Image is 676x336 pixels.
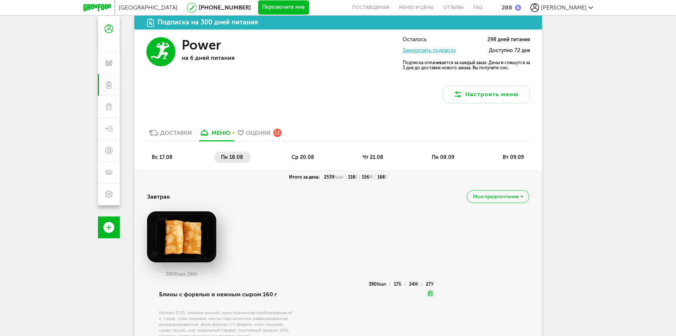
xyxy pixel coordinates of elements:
a: меню [195,129,234,141]
button: Перезвоните мне [258,0,309,15]
div: 390 160 [147,271,216,277]
p: на 6 дней питания [182,54,287,61]
span: ср 20.08 [292,154,314,160]
span: г [196,271,198,277]
span: Б [355,175,357,180]
span: вт 09.09 [503,154,524,160]
a: Заморозить подписку [403,47,456,54]
span: вс 17.08 [152,154,173,160]
span: 298 дней питания [487,37,530,43]
span: У [431,282,434,287]
div: 12 [273,129,281,137]
div: 17 [394,283,405,286]
div: 390 [369,283,390,286]
div: Оценки [246,129,270,136]
div: 156 [360,174,375,180]
span: Ккал, [174,271,187,277]
h3: Power [182,37,221,53]
img: big_3Mnejz8ECeUGUWJS.png [147,211,216,262]
span: Доступно 72 дня [489,48,530,54]
span: Ж [369,175,373,180]
span: Б [399,282,401,287]
span: Ккал [377,282,386,287]
div: 24 [409,283,422,286]
div: 288 [502,4,512,11]
span: Мои предпочтения [473,194,519,199]
span: Ж [414,282,418,287]
div: 118 [346,174,360,180]
div: Доставки [160,129,192,136]
a: Доставки [145,129,195,141]
span: Ккал [334,175,344,180]
a: Оценки 12 [234,129,285,141]
a: [PHONE_NUMBER] [199,4,251,11]
div: Подписка на 300 дней питания [158,19,258,26]
img: bonus_b.cdccf46.png [515,5,521,11]
div: Блины с форелью и нежным сыром 160 г [159,282,296,307]
span: пн 08.09 [432,154,454,160]
div: меню [212,129,230,136]
span: [GEOGRAPHIC_DATA] [119,4,178,11]
span: [PERSON_NAME] [541,4,587,11]
button: Настроить меню [443,86,530,103]
div: 2539 [322,174,346,180]
img: icon.da23462.svg [147,18,154,27]
span: чт 21.08 [363,154,383,160]
h4: Завтрак [147,190,170,204]
span: Осталось [403,37,427,43]
div: 27 [426,283,434,286]
p: Подписка оплачивается за каждый заказ. Деньги спишутся за 3 дня до доставки нового заказа. Вы пол... [403,60,530,70]
div: 168 [375,174,390,180]
span: У [385,175,387,180]
div: Итого за день: [287,174,322,180]
span: пн 18.08 [221,154,243,160]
